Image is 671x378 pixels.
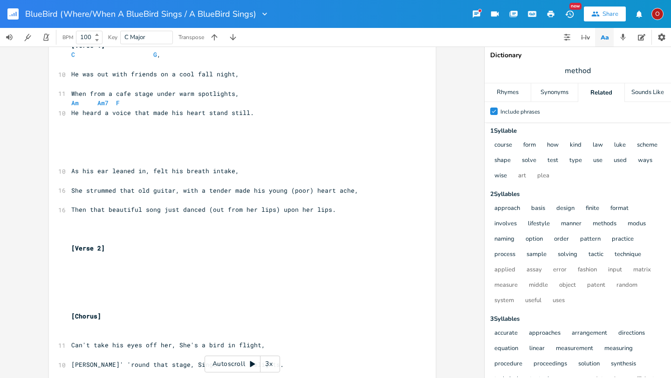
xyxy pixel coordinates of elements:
button: measurement [556,345,593,353]
button: New [560,6,579,22]
button: manner [561,220,582,228]
button: synthesis [611,360,636,368]
span: [Verse 2] [71,244,105,252]
button: modus [628,220,646,228]
div: Dictionary [490,52,665,59]
button: applied [494,266,515,274]
div: Share [603,10,618,18]
span: Am7 [97,99,109,107]
button: arrangement [572,330,607,337]
span: Then that beautiful song just danced (out from her lips) upon her lips. [71,205,336,214]
span: Am [71,99,79,107]
button: luke [614,142,626,149]
div: Related [578,83,624,102]
button: input [608,266,622,274]
button: approaches [529,330,561,337]
button: solution [578,360,600,368]
div: Sounds Like [625,83,671,102]
div: Transpose [178,34,204,40]
span: [Verse 1] [71,41,105,49]
button: fashion [578,266,597,274]
button: how [547,142,559,149]
button: equation [494,345,518,353]
div: BPM [62,35,73,40]
span: [PERSON_NAME]' 'round that stage, Singin' sweet delights. [71,360,284,369]
button: design [556,205,575,213]
div: Autoscroll [205,356,280,372]
div: New [569,3,582,10]
button: system [494,297,514,305]
span: method [565,66,591,76]
button: scheme [637,142,657,149]
button: solving [558,251,577,259]
button: course [494,142,512,149]
button: naming [494,236,514,243]
button: kind [570,142,582,149]
button: finite [586,205,599,213]
button: measure [494,282,518,290]
span: , [71,50,161,59]
button: error [553,266,567,274]
button: plea [537,172,549,180]
button: linear [529,345,545,353]
button: test [548,157,558,165]
button: art [518,172,526,180]
button: practice [612,236,634,243]
button: type [569,157,582,165]
button: matrix [633,266,651,274]
button: solve [522,157,536,165]
button: O [651,3,664,25]
span: She strummed that old guitar, with a tender made his young (poor) heart ache, [71,186,358,195]
button: shape [494,157,511,165]
span: C Major [124,33,145,41]
button: tactic [589,251,603,259]
button: pattern [580,236,601,243]
button: approach [494,205,520,213]
span: He heard a voice that made his heart stand still. [71,108,254,117]
button: measuring [604,345,633,353]
div: 1 Syllable [490,128,665,134]
button: used [614,157,627,165]
div: Rhymes [485,83,531,102]
button: accurate [494,330,518,337]
button: directions [618,330,645,337]
button: methods [593,220,616,228]
span: Can't take his eyes off her, She's a bird in flight, [71,341,265,349]
div: Include phrases [500,109,540,115]
span: When from a cafe stage under warm spotlights, [71,89,239,98]
button: involves [494,220,517,228]
button: basis [531,205,545,213]
span: BlueBird (Where/When A BlueBird Sings / A BlueBird Sings) [25,10,256,18]
button: assay [527,266,542,274]
button: object [559,282,576,290]
span: [Chorus] [71,312,101,320]
button: sample [527,251,547,259]
div: Synonyms [531,83,577,102]
button: lifestyle [528,220,550,228]
button: random [616,282,637,290]
button: order [554,236,569,243]
div: 3 Syllable s [490,316,665,322]
button: useful [525,297,541,305]
button: form [523,142,536,149]
div: 3x [260,356,277,372]
button: patent [587,282,605,290]
button: option [526,236,543,243]
div: Key [108,34,117,40]
button: technique [615,251,641,259]
button: wise [494,172,507,180]
button: middle [529,282,548,290]
button: process [494,251,515,259]
span: F [116,99,120,107]
button: proceedings [534,360,567,368]
div: 2 Syllable s [490,191,665,197]
div: ozarrows13 [651,8,664,20]
button: Share [584,7,626,21]
span: He was out with friends on a cool fall night, [71,70,239,78]
button: use [593,157,603,165]
span: C [71,50,75,59]
button: format [610,205,629,213]
button: ways [638,157,652,165]
button: uses [553,297,565,305]
span: As his ear leaned in, felt his breath intake, [71,167,239,175]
